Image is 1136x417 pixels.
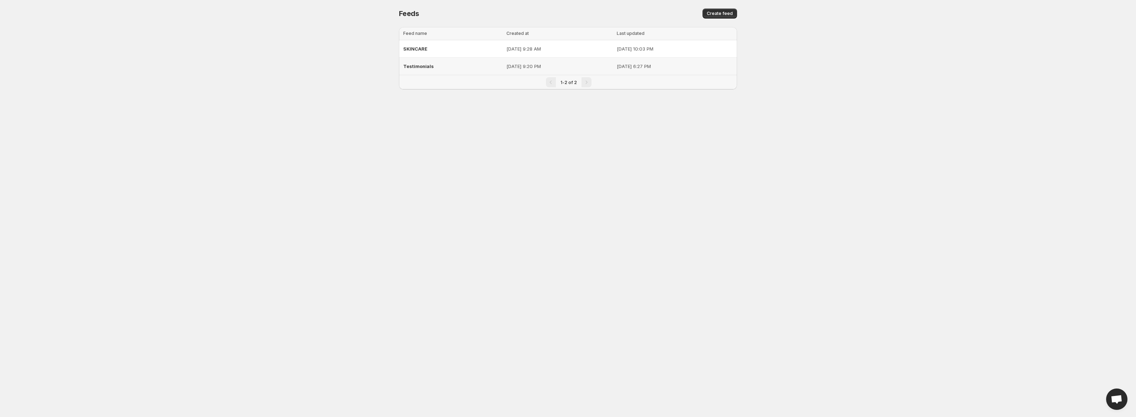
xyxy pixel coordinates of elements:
span: 1-2 of 2 [561,80,577,85]
button: Create feed [703,9,737,19]
span: Last updated [617,31,645,36]
span: Testimonials [403,63,434,69]
nav: Pagination [399,75,737,89]
span: Feed name [403,31,427,36]
span: Feeds [399,9,419,18]
span: Create feed [707,11,733,16]
a: Open chat [1106,389,1127,410]
p: [DATE] 6:27 PM [617,63,733,70]
p: [DATE] 10:03 PM [617,45,733,52]
span: SKINCARE [403,46,427,52]
p: [DATE] 9:28 AM [506,45,612,52]
p: [DATE] 9:20 PM [506,63,612,70]
span: Created at [506,31,529,36]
